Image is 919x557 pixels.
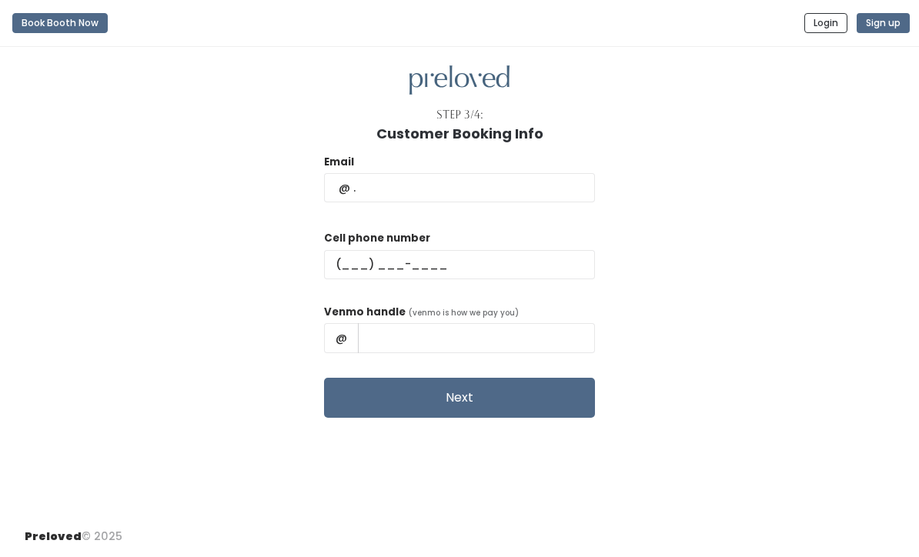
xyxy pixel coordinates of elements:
[324,173,595,202] input: @ .
[324,250,595,279] input: (___) ___-____
[804,13,847,33] button: Login
[324,378,595,418] button: Next
[25,529,82,544] span: Preloved
[409,65,510,95] img: preloved logo
[12,6,108,40] a: Book Booth Now
[324,155,354,170] label: Email
[409,307,519,319] span: (venmo is how we pay you)
[324,305,406,320] label: Venmo handle
[324,323,359,352] span: @
[857,13,910,33] button: Sign up
[12,13,108,33] button: Book Booth Now
[25,516,122,545] div: © 2025
[324,231,430,246] label: Cell phone number
[376,126,543,142] h1: Customer Booking Info
[436,107,483,123] div: Step 3/4:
